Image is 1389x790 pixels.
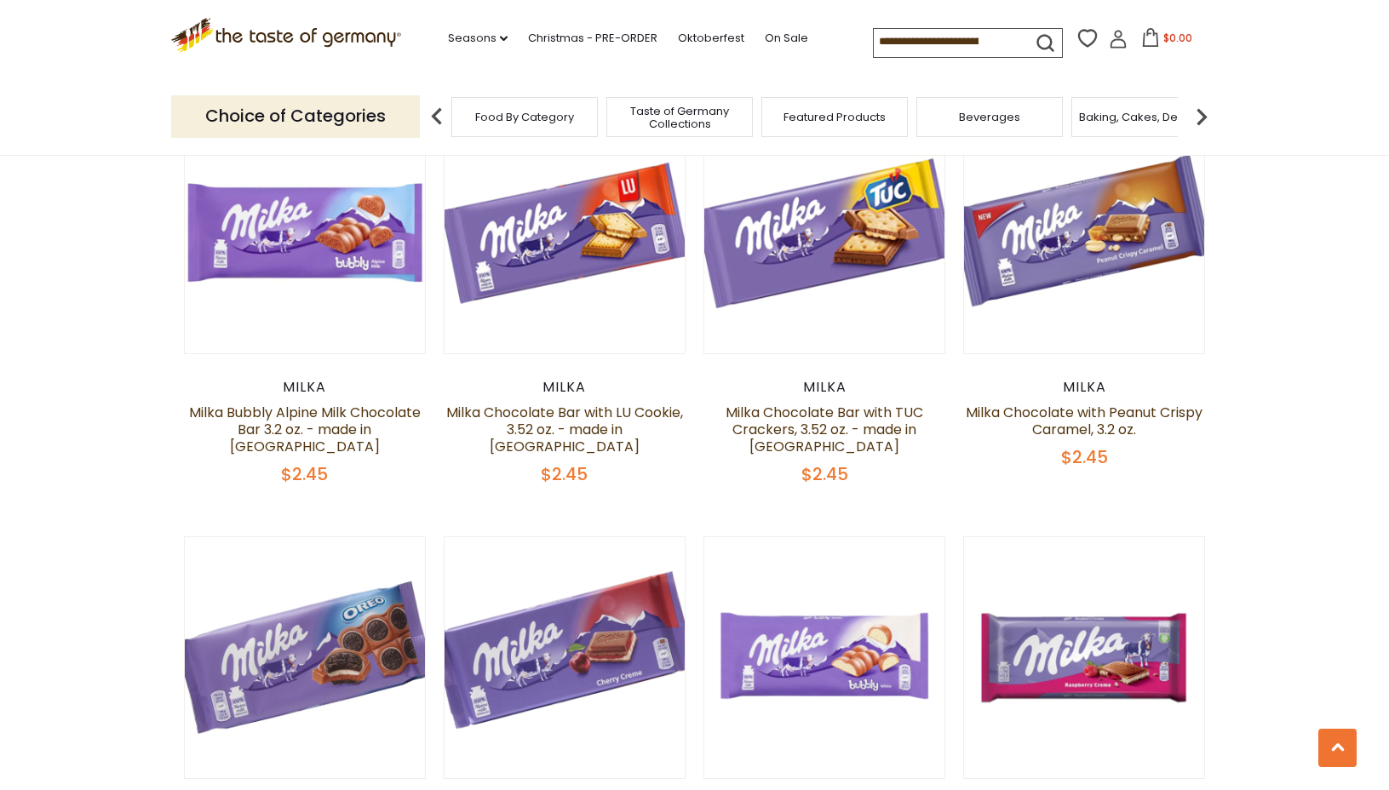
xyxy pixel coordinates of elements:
a: Food By Category [475,111,574,123]
p: Choice of Categories [171,95,420,137]
a: Milka Chocolate with Peanut Crispy Caramel, 3.2 oz. [966,403,1202,439]
img: Milka [185,537,426,778]
img: next arrow [1185,100,1219,134]
div: Milka [963,379,1206,396]
img: Milka [704,112,945,353]
div: Milka [184,379,427,396]
a: Christmas - PRE-ORDER [528,29,657,48]
img: Milka [185,112,426,353]
a: Milka Bubbly Alpine Milk Chocolate Bar 3.2 oz. - made in [GEOGRAPHIC_DATA] [189,403,421,456]
a: Taste of Germany Collections [611,105,748,130]
a: Oktoberfest [678,29,744,48]
a: Beverages [959,111,1020,123]
span: $2.45 [541,462,588,486]
button: $0.00 [1131,28,1203,54]
a: Baking, Cakes, Desserts [1079,111,1211,123]
a: Seasons [448,29,508,48]
a: Milka Chocolate Bar with TUC Crackers, 3.52 oz. - made in [GEOGRAPHIC_DATA] [726,403,923,456]
span: $0.00 [1163,31,1192,45]
img: previous arrow [420,100,454,134]
span: $2.45 [801,462,848,486]
div: Milka [444,379,686,396]
span: $2.45 [281,462,328,486]
img: Milka [964,112,1205,353]
img: Milka [445,537,686,778]
img: Milka [964,537,1205,778]
img: Milka [445,112,686,353]
span: $2.45 [1061,445,1108,469]
img: Milka [704,537,945,778]
a: Featured Products [783,111,886,123]
a: On Sale [765,29,808,48]
a: Milka Chocolate Bar with LU Cookie, 3.52 oz. - made in [GEOGRAPHIC_DATA] [446,403,683,456]
div: Milka [703,379,946,396]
